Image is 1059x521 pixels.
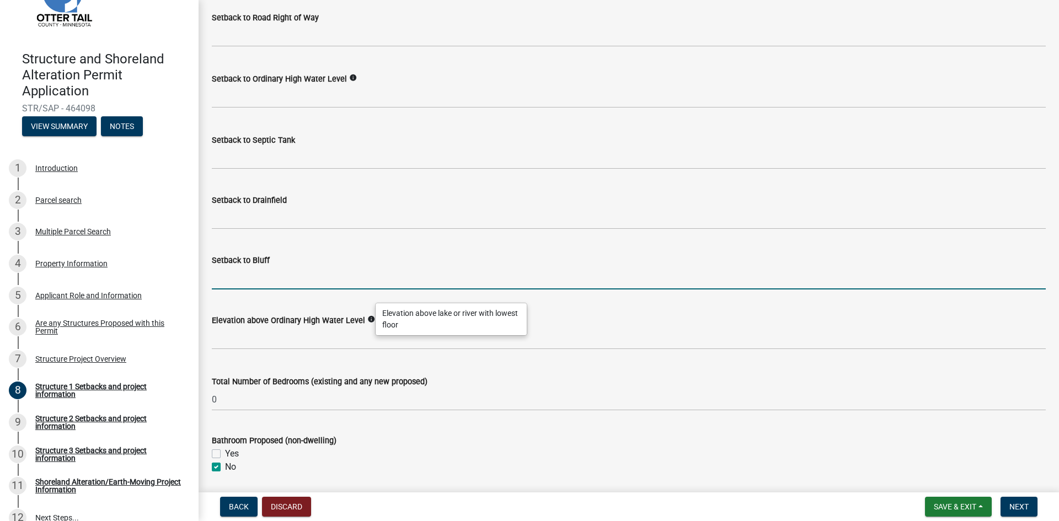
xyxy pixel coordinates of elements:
[9,382,26,399] div: 8
[1001,497,1037,517] button: Next
[220,497,258,517] button: Back
[367,315,375,323] i: info
[212,317,365,325] label: Elevation above Ordinary High Water Level
[35,228,111,235] div: Multiple Parcel Search
[262,497,311,517] button: Discard
[22,103,176,114] span: STR/SAP - 464098
[9,255,26,272] div: 4
[212,137,295,144] label: Setback to Septic Tank
[212,378,427,386] label: Total Number of Bedrooms (existing and any new proposed)
[9,159,26,177] div: 1
[35,478,181,493] div: Shoreland Alteration/Earth-Moving Project Information
[9,477,26,495] div: 11
[22,123,97,132] wm-modal-confirm: Summary
[22,51,190,99] h4: Structure and Shoreland Alteration Permit Application
[212,437,336,445] label: Bathroom Proposed (non-dwelling)
[212,257,270,265] label: Setback to Bluff
[1009,502,1029,511] span: Next
[9,445,26,463] div: 10
[225,447,239,460] label: Yes
[934,502,976,511] span: Save & Exit
[35,355,126,363] div: Structure Project Overview
[101,116,143,136] button: Notes
[225,460,236,474] label: No
[35,415,181,430] div: Structure 2 Setbacks and project information
[35,292,142,299] div: Applicant Role and Information
[35,164,78,172] div: Introduction
[212,76,347,83] label: Setback to Ordinary High Water Level
[9,223,26,240] div: 3
[212,197,287,205] label: Setback to Drainfield
[35,319,181,335] div: Are any Structures Proposed with this Permit
[9,318,26,336] div: 6
[349,74,357,82] i: info
[9,350,26,368] div: 7
[9,191,26,209] div: 2
[229,502,249,511] span: Back
[35,196,82,204] div: Parcel search
[376,303,527,335] div: Elevation above lake or river with lowest floor
[22,116,97,136] button: View Summary
[101,123,143,132] wm-modal-confirm: Notes
[35,383,181,398] div: Structure 1 Setbacks and project information
[925,497,992,517] button: Save & Exit
[9,287,26,304] div: 5
[212,14,319,22] label: Setback to Road Right of Way
[35,447,181,462] div: Structure 3 Setbacks and project information
[35,260,108,267] div: Property Information
[9,413,26,431] div: 9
